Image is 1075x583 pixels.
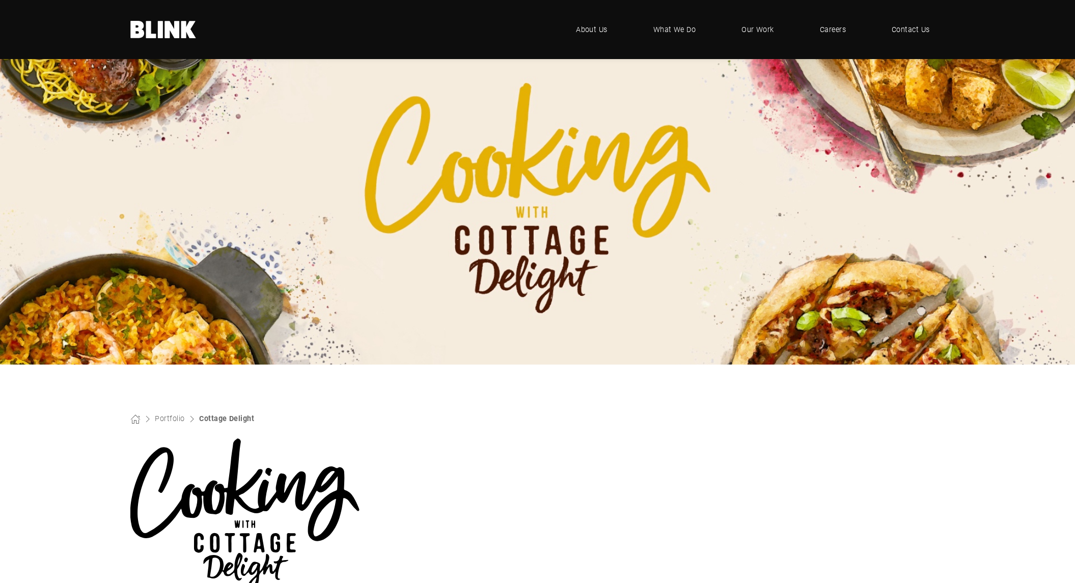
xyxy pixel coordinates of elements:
a: Careers [805,14,861,45]
a: What We Do [638,14,711,45]
a: Contact Us [876,14,945,45]
a: Cottage Delight [199,413,254,423]
span: Contact Us [892,24,930,35]
a: Portfolio [155,413,184,423]
a: Home [130,21,197,38]
a: Our Work [726,14,789,45]
a: About Us [561,14,623,45]
span: What We Do [653,24,696,35]
span: Our Work [741,24,774,35]
span: About Us [576,24,608,35]
span: Careers [820,24,846,35]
